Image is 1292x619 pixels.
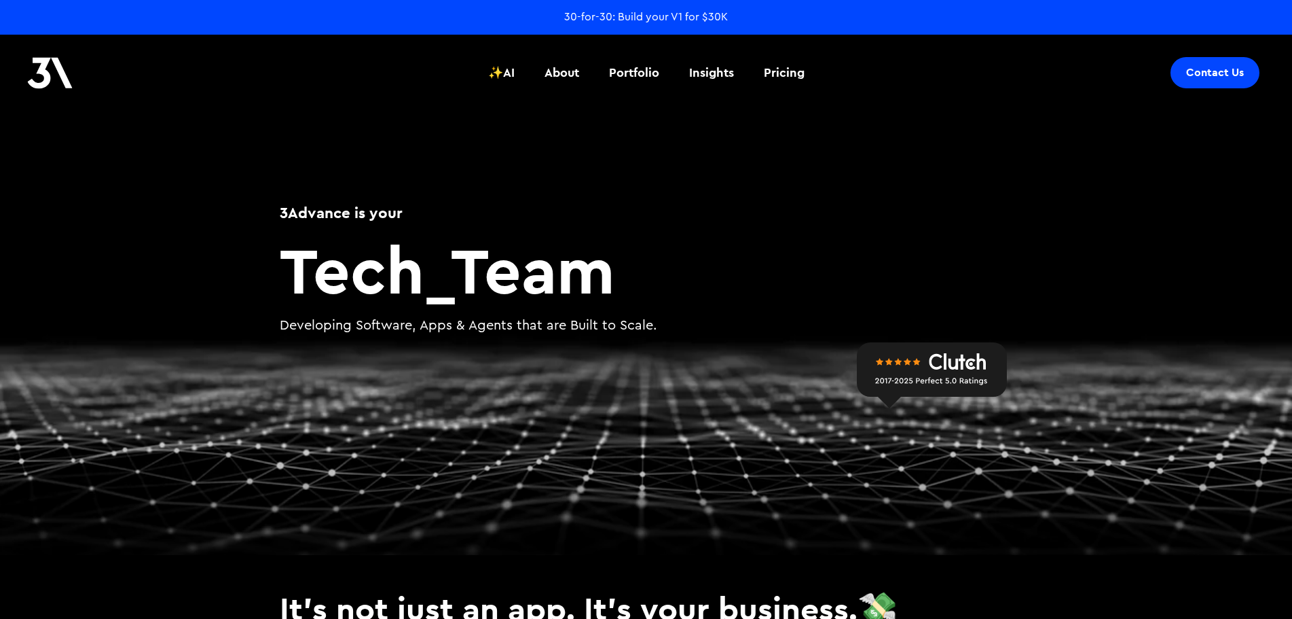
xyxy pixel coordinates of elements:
div: Portfolio [609,64,659,82]
a: Insights [681,48,742,98]
a: ✨AI [480,48,523,98]
div: About [545,64,579,82]
span: _ [424,228,451,311]
a: Contact Us [1170,57,1259,88]
h2: Team [280,237,1013,302]
a: 30-for-30: Build your V1 for $30K [564,10,728,24]
a: About [536,48,587,98]
div: ✨AI [488,64,515,82]
div: Insights [689,64,734,82]
h1: 3Advance is your [280,202,1013,224]
div: Contact Us [1186,66,1244,79]
a: Pricing [756,48,813,98]
div: Pricing [764,64,805,82]
span: Tech [280,228,424,311]
p: Developing Software, Apps & Agents that are Built to Scale. [280,316,1013,336]
a: Portfolio [601,48,667,98]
